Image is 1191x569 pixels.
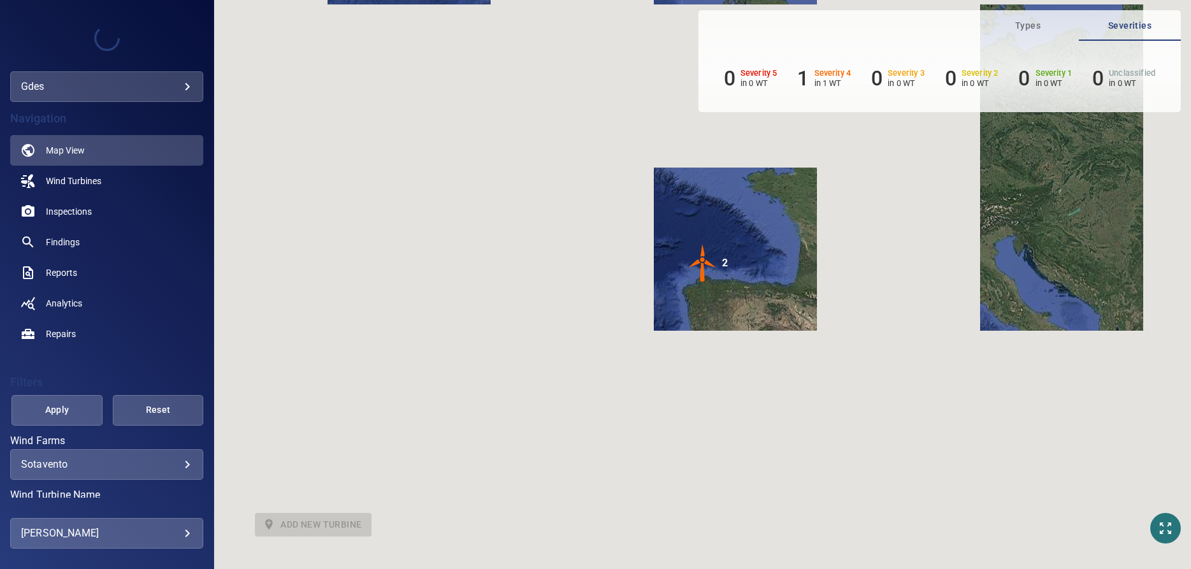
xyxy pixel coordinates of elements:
[10,449,203,480] div: Wind Farms
[10,166,203,196] a: windturbines noActive
[1036,78,1072,88] p: in 0 WT
[1086,18,1173,34] span: Severities
[962,69,999,78] h6: Severity 2
[46,175,101,187] span: Wind Turbines
[10,319,203,349] a: repairs noActive
[10,135,203,166] a: map active
[1018,66,1030,90] h6: 0
[11,395,103,426] button: Apply
[1018,66,1072,90] li: Severity 1
[10,436,203,446] label: Wind Farms
[1036,69,1072,78] h6: Severity 1
[10,288,203,319] a: analytics noActive
[722,244,728,282] div: 2
[21,523,192,544] div: [PERSON_NAME]
[814,69,851,78] h6: Severity 4
[10,257,203,288] a: reports noActive
[46,297,82,310] span: Analytics
[871,66,925,90] li: Severity 3
[21,76,192,97] div: gdes
[46,205,92,218] span: Inspections
[27,402,87,418] span: Apply
[797,66,851,90] li: Severity 4
[797,66,809,90] h6: 1
[814,78,851,88] p: in 1 WT
[46,328,76,340] span: Repairs
[985,18,1071,34] span: Types
[21,458,192,470] div: Sotavento
[684,244,722,284] gmp-advanced-marker: 2
[871,66,883,90] h6: 0
[945,66,999,90] li: Severity 2
[10,112,203,125] h4: Navigation
[684,244,722,282] img: windFarmIconCat4.svg
[1109,69,1155,78] h6: Unclassified
[724,66,735,90] h6: 0
[10,196,203,227] a: inspections noActive
[962,78,999,88] p: in 0 WT
[10,376,203,389] h4: Filters
[724,66,777,90] li: Severity 5
[46,236,80,248] span: Findings
[10,490,203,500] label: Wind Turbine Name
[888,69,925,78] h6: Severity 3
[888,78,925,88] p: in 0 WT
[46,266,77,279] span: Reports
[113,395,204,426] button: Reset
[740,78,777,88] p: in 0 WT
[1109,78,1155,88] p: in 0 WT
[945,66,956,90] h6: 0
[10,227,203,257] a: findings noActive
[1092,66,1155,90] li: Severity Unclassified
[1092,66,1104,90] h6: 0
[10,71,203,102] div: gdes
[46,144,85,157] span: Map View
[129,402,188,418] span: Reset
[740,69,777,78] h6: Severity 5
